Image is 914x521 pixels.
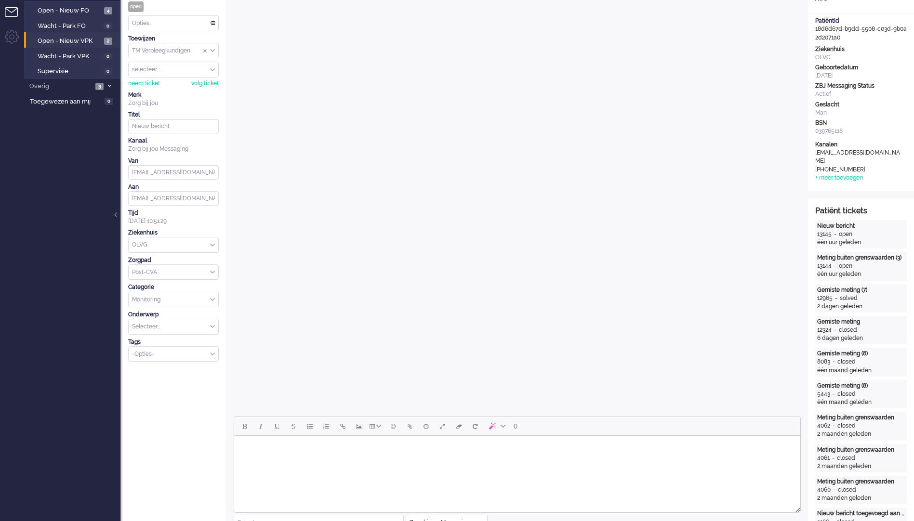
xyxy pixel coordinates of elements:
button: Add attachment [401,418,418,434]
div: - [830,358,837,366]
div: Meting buiten grenswaarden [817,414,905,422]
button: 0 [509,418,522,434]
div: 4060 [817,486,831,494]
div: één maand geleden [817,366,905,375]
div: 13144 [817,262,832,270]
div: volg ticket [191,79,219,88]
div: Meting buiten grenswaarden [817,446,905,454]
div: 2 dagen geleden [817,302,905,311]
span: 0 [105,98,113,105]
div: Geboortedatum [815,64,907,72]
div: Meting buiten grenswaarden (3) [817,254,905,262]
li: Tickets menu [5,7,26,29]
div: Meting buiten grenswaarden [817,478,905,486]
div: closed [837,390,856,398]
div: Nieuw bericht toegevoegd aan gesprek [817,509,905,518]
button: Strikethrough [285,418,302,434]
div: - [832,326,839,334]
div: - [832,262,839,270]
div: Titel [128,111,219,119]
span: Supervisie [38,67,101,76]
div: neem ticket [128,79,160,88]
div: 18d6d67d-b9dd-5508-c03d-9b0a2d2071a0 [808,17,914,41]
div: closed [837,358,856,366]
button: Insert/edit image [351,418,367,434]
div: Tijd [128,209,219,217]
div: 5443 [817,390,830,398]
div: Nieuw bericht [817,222,905,230]
div: Gemiste meting (8) [817,382,905,390]
div: - [832,230,839,238]
div: Kanaal [128,137,219,145]
div: open [839,262,852,270]
div: OLVG [815,53,907,62]
div: één uur geleden [817,270,905,278]
div: solved [840,294,858,302]
div: Onderwerp [128,311,219,319]
button: Clear formatting [450,418,467,434]
div: PatiëntId [815,17,907,25]
a: Open - Nieuw FO 4 [28,5,119,15]
span: Open - Nieuw FO [38,6,102,15]
div: open [839,230,852,238]
span: Open - Nieuw VPK [38,37,102,46]
div: 13145 [817,230,832,238]
span: 0 [514,422,517,430]
div: Geslacht [815,101,907,109]
div: BSN [815,119,907,127]
div: Van [128,157,219,165]
button: Emoticons [385,418,401,434]
div: Zorgpad [128,256,219,264]
div: [DATE] [815,72,907,80]
span: 0 [104,53,112,60]
div: - [831,486,838,494]
button: Bold [236,418,252,434]
li: Admin menu [5,30,26,52]
div: closed [837,454,855,462]
div: één uur geleden [817,238,905,247]
div: Patiënt tickets [815,206,907,217]
a: Toegewezen aan mij 0 [28,96,120,106]
div: closed [837,422,856,430]
div: closed [839,326,857,334]
div: open [128,1,144,12]
div: closed [838,486,856,494]
div: Actief [815,90,907,98]
div: - [830,390,837,398]
button: Reset content [467,418,483,434]
div: Ziekenhuis [815,45,907,53]
div: 12965 [817,294,833,302]
button: Insert/edit link [334,418,351,434]
span: 4 [104,7,112,14]
span: 2 [104,38,112,45]
button: Delay message [418,418,434,434]
div: Zorg bij jou Messaging [128,145,219,153]
div: Merk [128,91,219,99]
div: Gemiste meting (7) [817,286,905,294]
div: Man [815,109,907,117]
span: 0 [104,23,112,30]
div: [PHONE_NUMBER] [815,166,902,174]
div: Kanalen [815,141,907,149]
button: Table [367,418,385,434]
div: 6 dagen geleden [817,334,905,342]
div: - [830,422,837,430]
div: Resize [792,504,800,512]
div: 2 maanden geleden [817,494,905,502]
div: 12324 [817,326,832,334]
div: Toewijzen [128,35,219,43]
div: Aan [128,183,219,191]
div: - [830,454,837,462]
div: Gemiste meting [817,318,905,326]
button: AI [483,418,509,434]
div: Select Tags [128,346,219,362]
button: Italic [252,418,269,434]
div: Assign User [128,62,219,78]
span: 3 [95,83,104,90]
div: Tags [128,338,219,346]
span: Wacht - Park FO [38,22,101,31]
div: Gemiste meting (8) [817,350,905,358]
div: Zorg bij jou [128,99,219,107]
a: Wacht - Park FO 0 [28,20,119,31]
